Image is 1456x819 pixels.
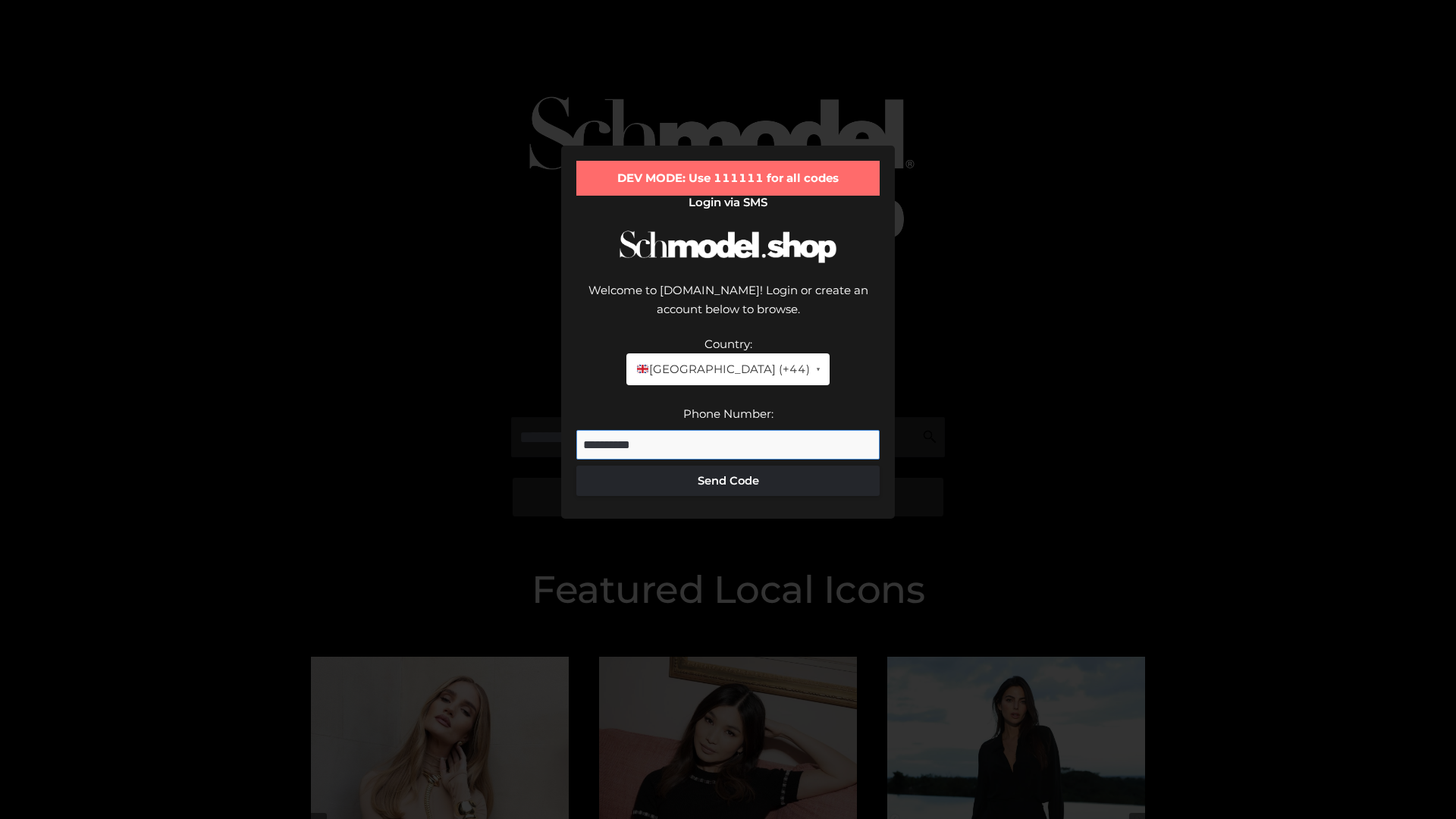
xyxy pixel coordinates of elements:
[637,363,648,375] img: 🇬🇧
[576,161,880,196] div: DEV MODE: Use 111111 for all codes
[683,406,773,421] label: Phone Number:
[576,281,880,334] div: Welcome to [DOMAIN_NAME]! Login or create an account below to browse.
[704,337,752,351] label: Country:
[614,217,842,277] img: Schmodel Logo
[635,359,809,379] span: [GEOGRAPHIC_DATA] (+44)
[576,466,880,496] button: Send Code
[576,196,880,209] h2: Login via SMS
